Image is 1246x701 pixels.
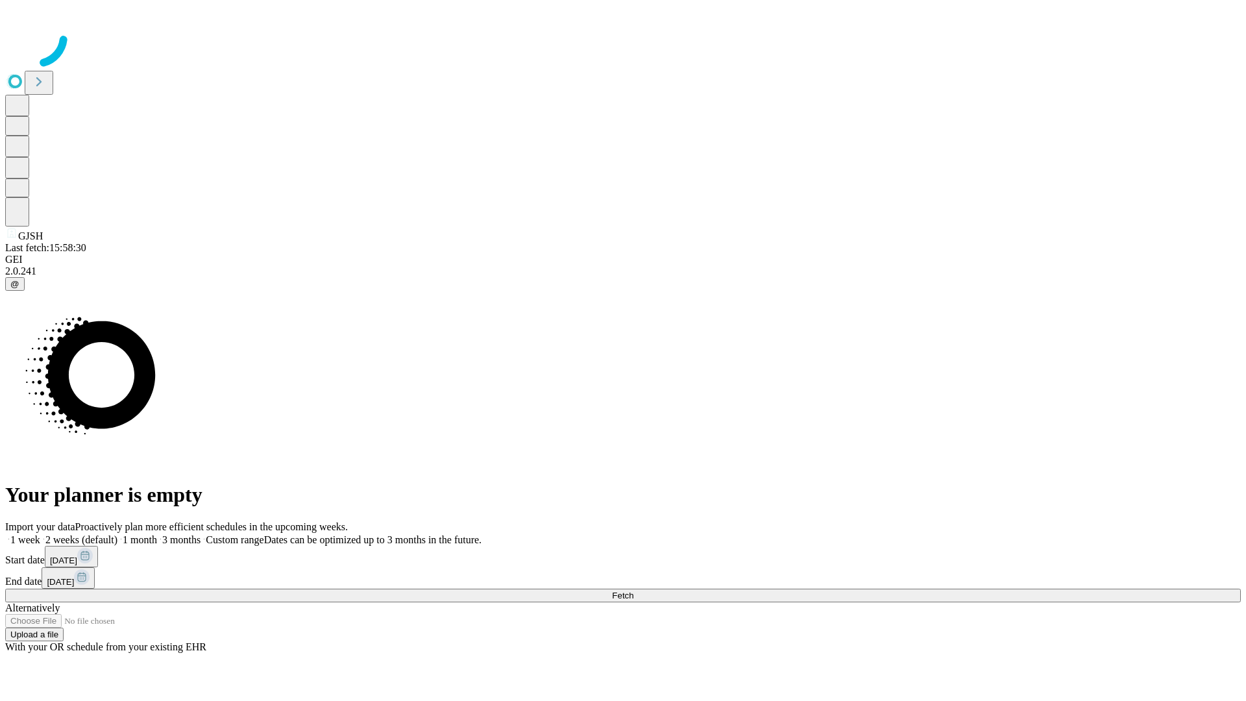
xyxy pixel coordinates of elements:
[45,534,117,545] span: 2 weeks (default)
[75,521,348,532] span: Proactively plan more efficient schedules in the upcoming weeks.
[206,534,263,545] span: Custom range
[42,567,95,589] button: [DATE]
[5,546,1241,567] div: Start date
[10,279,19,289] span: @
[5,483,1241,507] h1: Your planner is empty
[5,567,1241,589] div: End date
[47,577,74,587] span: [DATE]
[5,265,1241,277] div: 2.0.241
[5,641,206,652] span: With your OR schedule from your existing EHR
[5,242,86,253] span: Last fetch: 15:58:30
[162,534,201,545] span: 3 months
[5,521,75,532] span: Import your data
[5,254,1241,265] div: GEI
[5,628,64,641] button: Upload a file
[5,602,60,613] span: Alternatively
[45,546,98,567] button: [DATE]
[612,591,633,600] span: Fetch
[5,277,25,291] button: @
[264,534,482,545] span: Dates can be optimized up to 3 months in the future.
[10,534,40,545] span: 1 week
[50,556,77,565] span: [DATE]
[123,534,157,545] span: 1 month
[5,589,1241,602] button: Fetch
[18,230,43,241] span: GJSH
